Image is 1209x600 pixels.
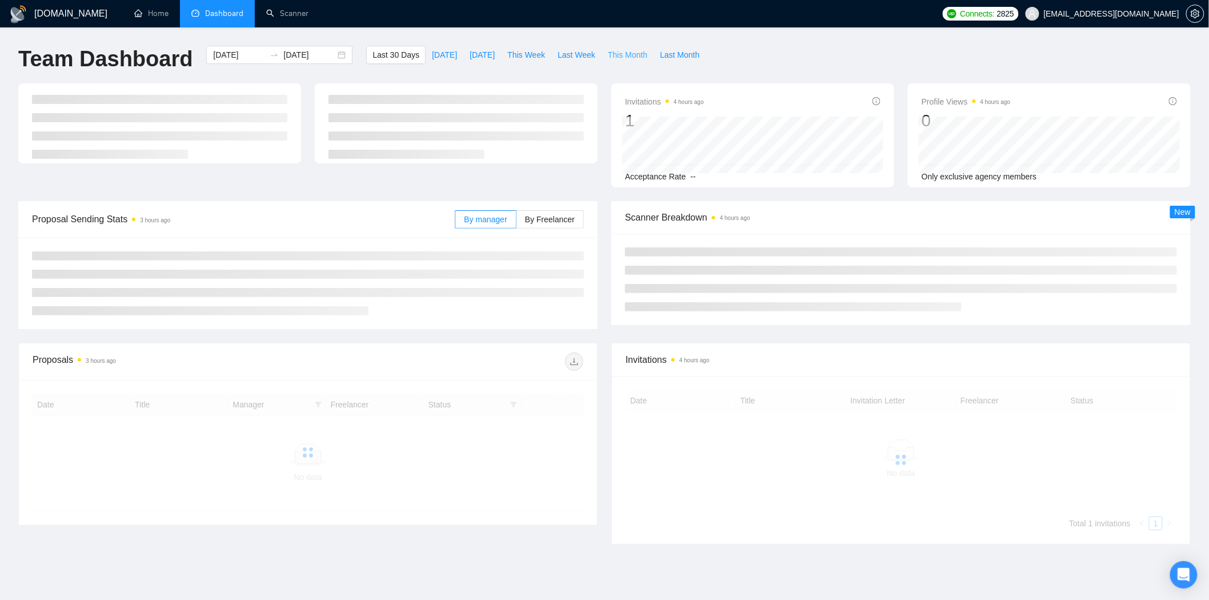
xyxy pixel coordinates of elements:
[525,215,575,224] span: By Freelancer
[1186,9,1204,18] a: setting
[470,49,495,61] span: [DATE]
[980,99,1011,105] time: 4 hours ago
[997,7,1014,20] span: 2825
[270,50,279,59] span: swap-right
[1170,561,1198,589] div: Open Intercom Messenger
[9,5,27,23] img: logo
[283,49,335,61] input: End date
[720,215,750,221] time: 4 hours ago
[270,50,279,59] span: to
[625,210,1177,225] span: Scanner Breakdown
[464,215,507,224] span: By manager
[507,49,545,61] span: This Week
[1187,9,1204,18] span: setting
[191,9,199,17] span: dashboard
[626,353,1176,367] span: Invitations
[558,49,595,61] span: Last Week
[625,110,704,131] div: 1
[140,217,170,223] time: 3 hours ago
[660,49,699,61] span: Last Month
[134,9,169,18] a: homeHome
[872,97,880,105] span: info-circle
[679,357,710,363] time: 4 hours ago
[1169,97,1177,105] span: info-circle
[654,46,706,64] button: Last Month
[266,9,309,18] a: searchScanner
[674,99,704,105] time: 4 hours ago
[32,212,455,226] span: Proposal Sending Stats
[213,49,265,61] input: Start date
[1175,207,1191,217] span: New
[922,95,1011,109] span: Profile Views
[922,110,1011,131] div: 0
[1028,10,1036,18] span: user
[1186,5,1204,23] button: setting
[922,172,1037,181] span: Only exclusive agency members
[691,172,696,181] span: --
[86,358,116,364] time: 3 hours ago
[426,46,463,64] button: [DATE]
[373,49,419,61] span: Last 30 Days
[602,46,654,64] button: This Month
[551,46,602,64] button: Last Week
[366,46,426,64] button: Last 30 Days
[18,46,193,73] h1: Team Dashboard
[960,7,994,20] span: Connects:
[625,172,686,181] span: Acceptance Rate
[608,49,647,61] span: This Month
[33,353,308,371] div: Proposals
[501,46,551,64] button: This Week
[463,46,501,64] button: [DATE]
[625,95,704,109] span: Invitations
[205,9,243,18] span: Dashboard
[947,9,956,18] img: upwork-logo.png
[432,49,457,61] span: [DATE]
